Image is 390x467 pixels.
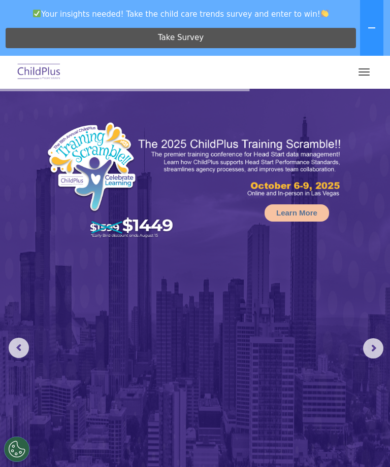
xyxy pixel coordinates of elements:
[265,204,329,222] a: Learn More
[158,29,204,47] span: Take Survey
[4,4,358,24] span: Your insights needed! Take the child care trends survey and enter to win!
[321,10,329,17] img: 👏
[6,28,356,48] a: Take Survey
[4,437,29,462] button: Cookies Settings
[33,10,41,17] img: ✅
[15,60,63,84] img: ChildPlus by Procare Solutions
